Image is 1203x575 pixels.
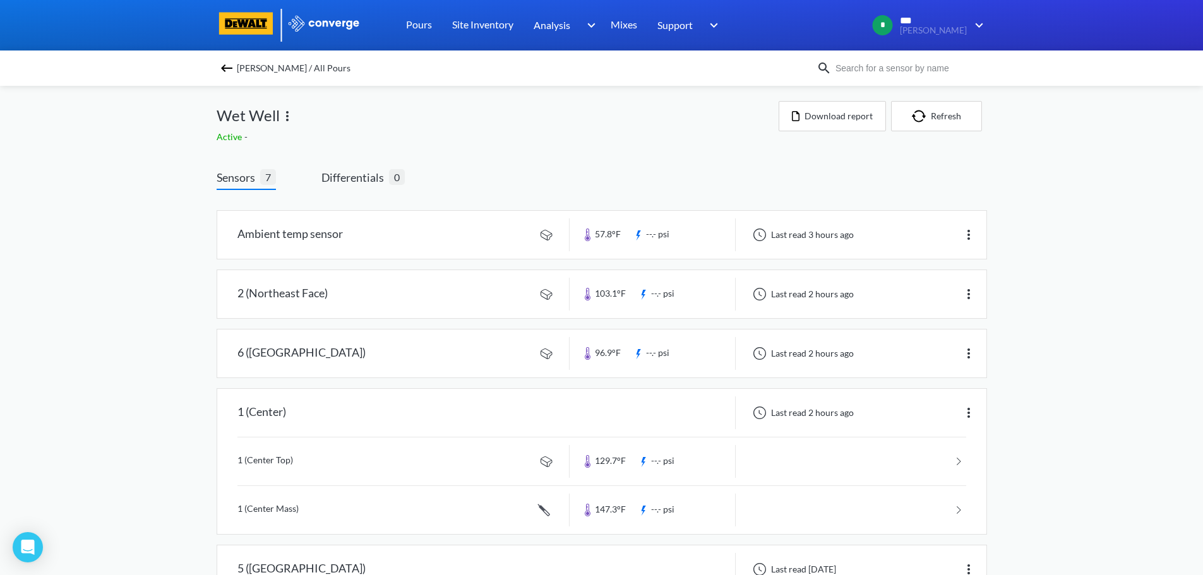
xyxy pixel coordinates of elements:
img: icon-refresh.svg [912,110,931,122]
img: more.svg [280,109,295,124]
span: - [244,131,250,142]
span: 0 [389,169,405,185]
img: downArrow.svg [578,18,599,33]
img: more.svg [961,405,976,420]
button: Refresh [891,101,982,131]
div: 1 (Center) [237,396,286,429]
img: more.svg [961,287,976,302]
img: logo_ewhite.svg [287,15,361,32]
span: [PERSON_NAME] [900,26,967,35]
span: Sensors [217,169,260,186]
img: backspace.svg [219,61,234,76]
div: Open Intercom Messenger [13,532,43,562]
span: Active [217,131,244,142]
input: Search for a sensor by name [832,61,985,75]
span: Analysis [534,17,570,33]
span: Differentials [321,169,389,186]
span: Support [657,17,693,33]
img: downArrow.svg [967,18,987,33]
button: Download report [779,101,886,131]
img: more.svg [961,346,976,361]
img: icon-search.svg [817,61,832,76]
span: [PERSON_NAME] / All Pours [237,59,350,77]
span: Wet Well [217,104,280,127]
img: logo-dewalt.svg [217,12,276,35]
div: Last read 2 hours ago [746,405,858,420]
img: more.svg [961,227,976,242]
img: downArrow.svg [702,18,722,33]
img: icon-file.svg [792,111,799,121]
span: 7 [260,169,276,185]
